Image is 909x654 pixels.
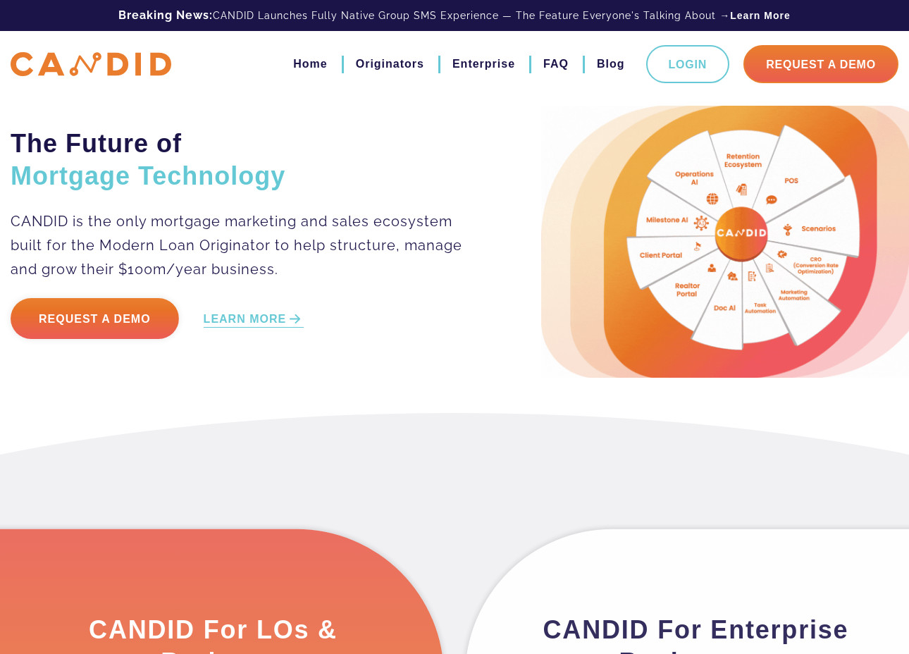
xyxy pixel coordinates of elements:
[11,298,179,339] a: Request a Demo
[356,52,424,76] a: Originators
[11,161,285,190] span: Mortgage Technology
[11,52,171,77] img: CANDID APP
[11,128,471,192] h2: The Future of
[452,52,515,76] a: Enterprise
[730,8,790,23] a: Learn More
[293,52,327,76] a: Home
[743,45,898,83] a: Request A Demo
[11,209,471,281] p: CANDID is the only mortgage marketing and sales ecosystem built for the Modern Loan Originator to...
[204,311,304,328] a: LEARN MORE
[118,8,213,22] b: Breaking News:
[543,52,569,76] a: FAQ
[597,52,625,76] a: Blog
[646,45,730,83] a: Login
